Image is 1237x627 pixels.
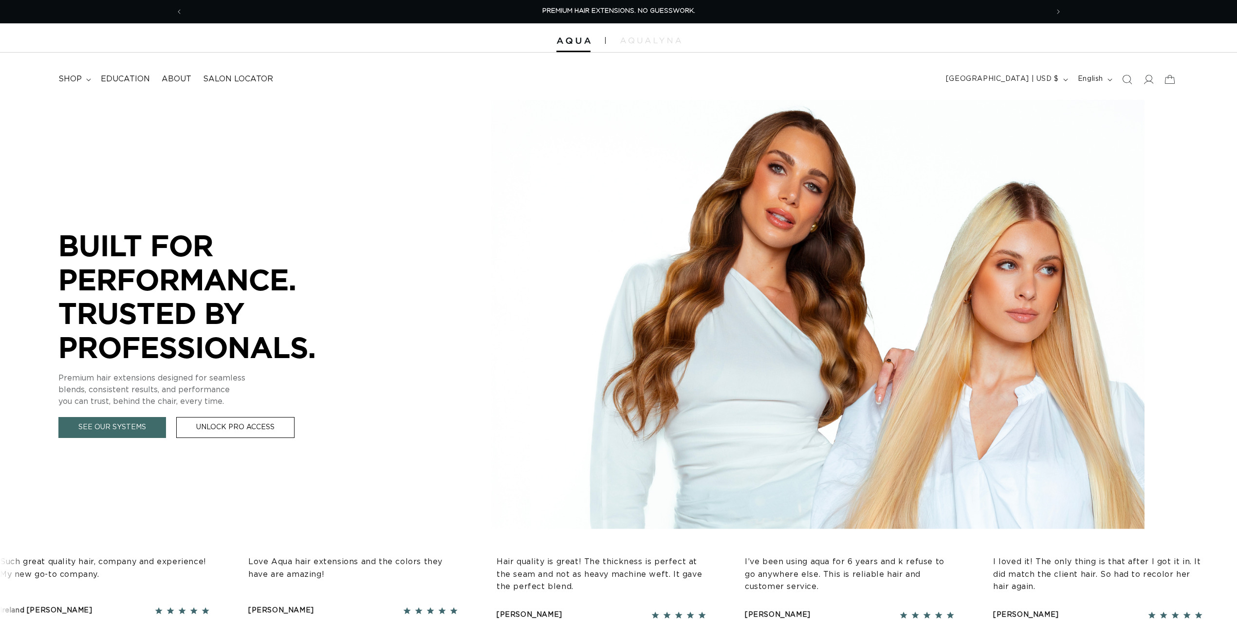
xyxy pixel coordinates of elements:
div: [PERSON_NAME] [246,605,312,617]
p: Love Aqua hair extensions and the colors they have are amazing! [246,556,456,581]
a: Unlock Pro Access [176,417,295,438]
img: Aqua Hair Extensions [556,38,591,44]
button: [GEOGRAPHIC_DATA] | USD $ [940,70,1072,89]
img: aqualyna.com [620,38,681,43]
span: Salon Locator [203,74,273,84]
a: About [156,68,197,90]
p: I loved it! The only thing is that after I got it in. It did match the client hair. So had to rec... [991,556,1200,593]
a: Education [95,68,156,90]
span: Education [101,74,150,84]
button: Next announcement [1048,2,1069,21]
span: PREMIUM HAIR EXTENSIONS. NO GUESSWORK. [542,8,695,14]
div: [PERSON_NAME] [743,609,809,621]
a: Salon Locator [197,68,279,90]
summary: Search [1116,69,1138,90]
button: English [1072,70,1116,89]
p: I’ve been using aqua for 6 years and k refuse to go anywhere else. This is reliable hair and cust... [743,556,952,593]
span: English [1078,74,1103,84]
div: [PERSON_NAME] [495,609,560,621]
span: shop [58,74,82,84]
span: About [162,74,191,84]
p: BUILT FOR PERFORMANCE. TRUSTED BY PROFESSIONALS. [58,228,351,364]
p: Hair quality is great! The thickness is perfect at the seam and not as heavy machine weft. It gav... [495,556,704,593]
p: Premium hair extensions designed for seamless blends, consistent results, and performance you can... [58,372,351,407]
a: See Our Systems [58,417,166,438]
summary: shop [53,68,95,90]
div: [PERSON_NAME] [991,609,1057,621]
span: [GEOGRAPHIC_DATA] | USD $ [946,74,1059,84]
button: Previous announcement [168,2,190,21]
